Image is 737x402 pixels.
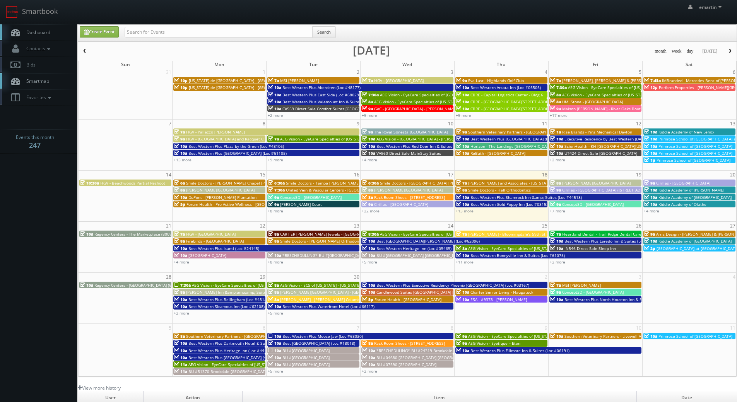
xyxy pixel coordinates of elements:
[282,106,383,111] span: CA559 Direct Sale Comfort Suites [GEOGRAPHIC_DATA]
[174,231,185,237] span: 7a
[456,85,469,90] span: 10a
[268,157,283,163] a: +9 more
[456,231,467,237] span: 7a
[362,99,373,104] span: 8a
[80,231,93,237] span: 10a
[280,202,322,207] span: [PERSON_NAME] Court
[22,94,53,101] span: Favorites
[174,355,187,360] span: 10a
[374,297,441,302] span: Forum Health - [GEOGRAPHIC_DATA]
[644,157,655,163] span: 1p
[268,304,281,309] span: 10a
[268,136,279,142] span: 7a
[684,46,696,56] button: day
[550,85,567,90] span: 7:30a
[456,334,467,339] span: 9a
[468,129,595,135] span: Southern Veterinary Partners - [GEOGRAPHIC_DATA][PERSON_NAME]
[562,282,601,288] span: MSI [PERSON_NAME]
[497,61,506,68] span: Thu
[456,208,474,214] a: +13 more
[456,202,469,207] span: 10a
[376,238,480,244] span: Best [GEOGRAPHIC_DATA][PERSON_NAME] (Loc #62096)
[470,195,582,200] span: Best Western Plus Shamrock Inn &amp; Suites (Loc #44518)
[268,187,285,193] span: 7:30a
[188,151,287,156] span: Best Western Plus [GEOGRAPHIC_DATA] (Loc #61105)
[644,202,657,207] span: 10a
[188,369,268,374] span: BU #51370 Brookdale [GEOGRAPHIC_DATA]
[550,151,563,156] span: 10a
[374,78,424,83] span: HGV - [GEOGRAPHIC_DATA]
[644,195,657,200] span: 10a
[174,187,185,193] span: 8a
[362,180,379,186] span: 6:30a
[550,208,565,214] a: +7 more
[456,99,469,104] span: 10a
[376,355,475,360] span: BU #04680 [GEOGRAPHIC_DATA] [GEOGRAPHIC_DATA]
[188,144,284,149] span: Best Western Plus Plaza by the Green (Loc #48106)
[268,282,279,288] span: 8a
[550,187,561,193] span: 9a
[380,180,504,186] span: Smile Doctors - [GEOGRAPHIC_DATA] [PERSON_NAME] Orthodontics
[562,231,641,237] span: Heartland Dental - Trail Ridge Dental Care
[456,180,467,186] span: 7a
[644,231,655,237] span: 9a
[550,136,563,142] span: 10a
[268,195,279,200] span: 9a
[174,195,187,200] span: 10a
[174,157,192,163] a: +13 more
[362,259,377,265] a: +5 more
[550,282,561,288] span: 7a
[562,99,623,104] span: UMI Stone - [GEOGRAPHIC_DATA]
[174,78,188,83] span: 10p
[268,368,283,374] a: +5 more
[280,136,429,142] span: AEG Vision - EyeCare Specialties of [US_STATE] – EyeCare in [GEOGRAPHIC_DATA]
[374,106,457,111] span: GAC - [GEOGRAPHIC_DATA] - [PERSON_NAME]
[456,113,471,118] a: +9 more
[362,289,375,295] span: 10a
[280,78,319,83] span: MSI [PERSON_NAME]
[174,282,191,288] span: 7:30a
[550,202,561,207] span: 9a
[564,238,661,244] span: Best Western Plus Laredo Inn & Suites (Loc #44702)
[312,26,336,38] button: Search
[282,348,330,353] span: BU #[GEOGRAPHIC_DATA]
[658,187,724,193] span: Kiddie Academy of [PERSON_NAME]
[362,348,375,353] span: 10a
[564,136,672,142] span: Executive Residency by Best Western [DATE] (Loc #44764)
[686,61,693,68] span: Sat
[564,246,616,251] span: IN546 Direct Sale Sleep Inn
[80,26,119,38] a: Create Event
[362,151,375,156] span: 10a
[362,144,375,149] span: 10a
[174,129,185,135] span: 7a
[174,246,187,251] span: 10a
[362,362,375,367] span: 10a
[214,61,224,68] span: Mon
[165,68,172,76] span: 31
[174,297,187,302] span: 10a
[186,136,269,142] span: HGV - [GEOGRAPHIC_DATA] and Racquet Club
[470,151,525,156] span: ReBath - [GEOGRAPHIC_DATA]
[644,238,657,244] span: 10a
[380,231,506,237] span: AEG Vision - EyeCare Specialties of [US_STATE] - A1A Family EyeCare
[644,208,659,214] a: +4 more
[658,195,732,200] span: Kiddie Academy of [GEOGRAPHIC_DATA]
[362,231,379,237] span: 8:30a
[658,129,714,135] span: Kiddie Academy of New Lenox
[644,180,655,186] span: 9a
[362,195,373,200] span: 8a
[186,238,244,244] span: Firebirds - [GEOGRAPHIC_DATA]
[376,362,436,367] span: BU #07590 [GEOGRAPHIC_DATA]
[550,106,561,111] span: 9a
[564,334,719,339] span: Southern Veterinary Partners - Livewell Animal Urgent Care of [GEOGRAPHIC_DATA]
[550,246,563,251] span: 10a
[362,208,380,214] a: +22 more
[174,304,187,309] span: 10a
[362,78,373,83] span: 7a
[550,157,565,163] a: +2 more
[644,144,657,149] span: 10a
[562,187,655,193] span: Cirillas - [GEOGRAPHIC_DATA] ([STREET_ADDRESS])
[374,340,445,346] span: Rack Room Shoes - [STREET_ADDRESS]
[470,92,543,98] span: CBRE - Capital Logistics Center - Bldg 6
[374,187,443,193] span: [PERSON_NAME][GEOGRAPHIC_DATA]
